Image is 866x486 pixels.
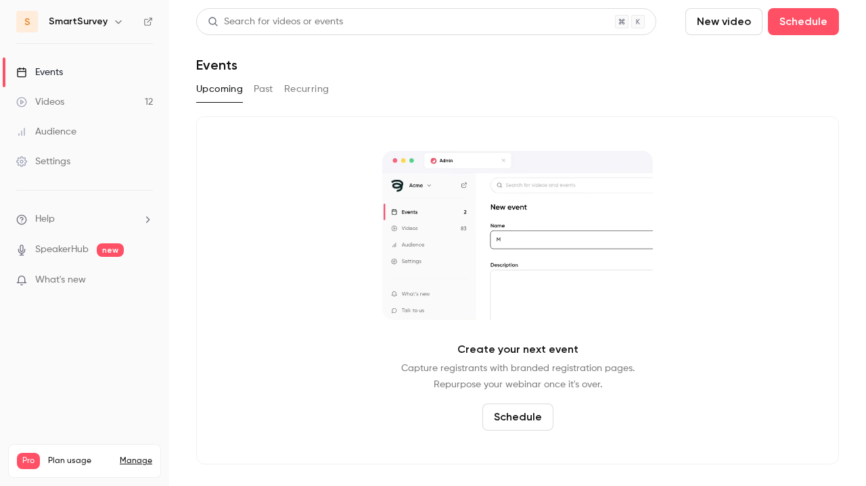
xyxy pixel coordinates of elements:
h6: SmartSurvey [49,15,108,28]
button: Recurring [284,78,329,100]
li: help-dropdown-opener [16,212,153,226]
div: Videos [16,95,64,109]
p: Capture registrants with branded registration pages. Repurpose your webinar once it's over. [401,360,635,393]
iframe: Noticeable Trigger [137,274,153,287]
a: Manage [120,456,152,466]
span: S [24,15,30,29]
div: Search for videos or events [208,15,343,29]
a: SpeakerHub [35,243,89,257]
button: Schedule [768,8,839,35]
div: Settings [16,155,70,168]
button: New video [685,8,762,35]
span: new [97,243,124,257]
div: Audience [16,125,76,139]
span: What's new [35,273,86,287]
h1: Events [196,57,237,73]
span: Pro [17,453,40,469]
span: Help [35,212,55,226]
button: Past [254,78,273,100]
button: Upcoming [196,78,243,100]
button: Schedule [482,404,553,431]
span: Plan usage [48,456,112,466]
div: Events [16,66,63,79]
p: Create your next event [457,341,578,358]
